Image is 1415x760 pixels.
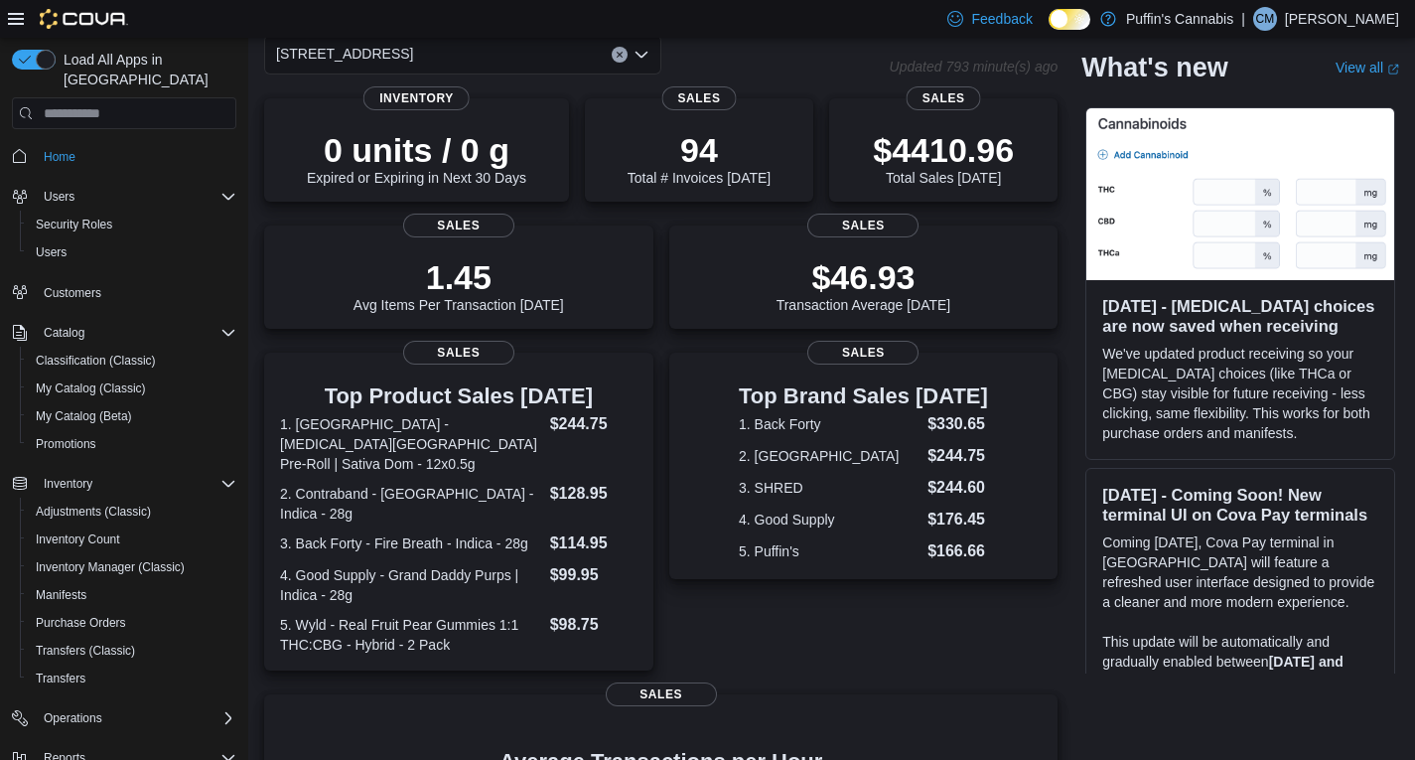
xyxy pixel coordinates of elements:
dd: $114.95 [550,532,637,555]
span: Transfers (Classic) [36,643,135,659]
span: Promotions [28,432,236,456]
span: Transfers [36,671,85,686]
dt: 2. [GEOGRAPHIC_DATA] [739,446,920,466]
span: Classification (Classic) [28,349,236,373]
a: Users [28,240,74,264]
button: Home [4,141,244,170]
span: Security Roles [28,213,236,236]
span: Catalog [44,325,84,341]
span: Sales [606,683,717,706]
a: Purchase Orders [28,611,134,635]
span: Purchase Orders [28,611,236,635]
dd: $99.95 [550,563,637,587]
a: Customers [36,281,109,305]
span: Inventory Manager (Classic) [36,559,185,575]
dd: $244.75 [550,412,637,436]
dd: $166.66 [927,539,988,563]
span: Sales [403,214,514,237]
span: My Catalog (Classic) [36,380,146,396]
a: My Catalog (Beta) [28,404,140,428]
span: Users [44,189,74,205]
span: Customers [44,285,101,301]
div: Expired or Expiring in Next 30 Days [307,130,526,186]
span: My Catalog (Beta) [36,408,132,424]
span: Inventory [44,476,92,492]
a: Manifests [28,583,94,607]
span: Users [28,240,236,264]
dt: 5. Puffin's [739,541,920,561]
a: Security Roles [28,213,120,236]
a: Transfers (Classic) [28,639,143,663]
button: Users [20,238,244,266]
button: Transfers [20,665,244,692]
span: Home [36,143,236,168]
p: 94 [628,130,771,170]
button: Transfers (Classic) [20,637,244,665]
span: My Catalog (Beta) [28,404,236,428]
a: Classification (Classic) [28,349,164,373]
h3: [DATE] - [MEDICAL_DATA] choices are now saved when receiving [1102,296,1378,336]
a: View allExternal link [1336,60,1399,76]
span: Dark Mode [1049,30,1050,31]
dt: 3. Back Forty - Fire Breath - Indica - 28g [280,533,542,553]
div: Avg Items Per Transaction [DATE] [354,257,564,313]
dd: $244.60 [927,476,988,500]
a: Transfers [28,667,93,690]
p: [PERSON_NAME] [1285,7,1399,31]
dt: 4. Good Supply - Grand Daddy Purps | Indica - 28g [280,565,542,605]
svg: External link [1387,63,1399,75]
span: Sales [807,341,919,365]
h3: Top Product Sales [DATE] [280,384,637,408]
p: Updated 793 minute(s) ago [890,59,1059,75]
p: This update will be automatically and gradually enabled between , for all terminals operating on ... [1102,632,1378,751]
button: Promotions [20,430,244,458]
span: Inventory Manager (Classic) [28,555,236,579]
span: My Catalog (Classic) [28,377,236,400]
span: Inventory Count [28,528,236,551]
dd: $330.65 [927,412,988,436]
a: My Catalog (Classic) [28,377,154,400]
button: My Catalog (Beta) [20,402,244,430]
span: Transfers (Classic) [28,639,236,663]
p: $46.93 [777,257,951,297]
button: Operations [4,704,244,732]
button: Purchase Orders [20,609,244,637]
span: Adjustments (Classic) [28,500,236,524]
dt: 1. [GEOGRAPHIC_DATA] - [MEDICAL_DATA][GEOGRAPHIC_DATA] Pre-Roll | Sativa Dom - 12x0.5g [280,414,542,474]
button: Inventory [36,472,100,496]
button: Open list of options [634,47,649,63]
span: Users [36,185,236,209]
span: Catalog [36,321,236,345]
dd: $128.95 [550,482,637,506]
span: Inventory Count [36,532,120,547]
p: We've updated product receiving so your [MEDICAL_DATA] choices (like THCa or CBG) stay visible fo... [1102,344,1378,443]
span: Inventory [36,472,236,496]
span: CM [1256,7,1275,31]
span: Manifests [36,587,86,603]
button: My Catalog (Classic) [20,375,244,402]
span: Operations [36,706,236,730]
button: Inventory Count [20,526,244,553]
button: Inventory [4,470,244,498]
span: Inventory [363,86,470,110]
dt: 4. Good Supply [739,510,920,530]
p: Coming [DATE], Cova Pay terminal in [GEOGRAPHIC_DATA] will feature a refreshed user interface des... [1102,532,1378,612]
p: | [1241,7,1245,31]
span: Security Roles [36,217,112,232]
span: Classification (Classic) [36,353,156,369]
button: Clear input [612,47,628,63]
span: Purchase Orders [36,615,126,631]
span: Operations [44,710,102,726]
a: Promotions [28,432,104,456]
h2: What's new [1081,52,1227,83]
a: Home [36,145,83,169]
button: Security Roles [20,211,244,238]
button: Inventory Manager (Classic) [20,553,244,581]
div: Curtis Muir [1253,7,1277,31]
dt: 2. Contraband - [GEOGRAPHIC_DATA] - Indica - 28g [280,484,542,524]
img: Cova [40,9,128,29]
dt: 5. Wyld - Real Fruit Pear Gummies 1:1 THC:CBG - Hybrid - 2 Pack [280,615,542,655]
dt: 1. Back Forty [739,414,920,434]
span: Customers [36,280,236,305]
h3: Top Brand Sales [DATE] [739,384,988,408]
